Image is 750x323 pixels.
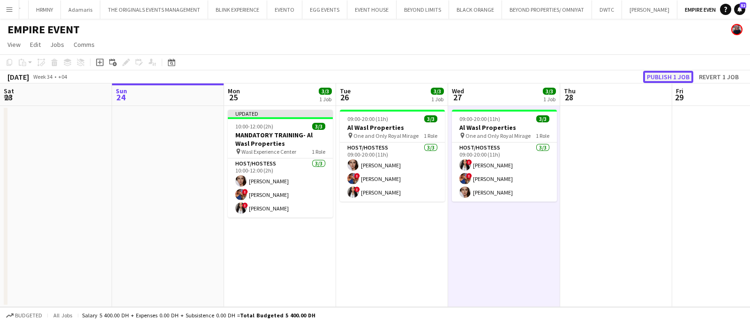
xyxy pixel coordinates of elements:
span: Budgeted [15,312,42,319]
div: 1 Job [431,96,443,103]
span: Mon [228,87,240,95]
span: All jobs [52,312,74,319]
button: [PERSON_NAME] [622,0,677,19]
button: BLACK ORANGE [449,0,502,19]
app-job-card: Updated10:00-12:00 (2h)3/3MANDATORY TRAINING- Al Wasl Properties Wasl Experience Center1 RoleHost... [228,110,333,218]
button: BEYOND LIMITS [397,0,449,19]
span: Wed [452,87,464,95]
span: 27 [450,92,464,103]
span: 1 Role [424,132,437,139]
span: 3/3 [312,123,325,130]
span: 52 [740,2,746,8]
button: EVENTO [267,0,302,19]
span: 23 [2,92,14,103]
a: 52 [734,4,745,15]
a: View [4,38,24,51]
span: Total Budgeted 5 400.00 DH [240,312,315,319]
span: 09:00-20:00 (11h) [459,115,500,122]
div: Salary 5 400.00 DH + Expenses 0.00 DH + Subsistence 0.00 DH = [82,312,315,319]
span: 1 Role [312,148,325,155]
span: Thu [564,87,576,95]
span: One and Only Royal Mirage [353,132,419,139]
button: EGG EVENTS [302,0,347,19]
span: Week 34 [31,73,54,80]
button: EVENT HOUSE [347,0,397,19]
button: BLINK EXPERIENCE [208,0,267,19]
span: 3/3 [319,88,332,95]
span: ! [466,173,472,179]
app-job-card: 09:00-20:00 (11h)3/3Al Wasl Properties One and Only Royal Mirage1 RoleHost/Hostess3/309:00-20:00 ... [452,110,557,202]
span: 10:00-12:00 (2h) [235,123,273,130]
span: 09:00-20:00 (11h) [347,115,388,122]
span: Fri [676,87,683,95]
a: Edit [26,38,45,51]
button: HRMNY [29,0,61,19]
button: DWTC [592,0,622,19]
span: 3/3 [431,88,444,95]
span: 1 Role [536,132,549,139]
span: ! [242,189,248,195]
span: View [7,40,21,49]
span: 25 [226,92,240,103]
span: 3/3 [536,115,549,122]
span: 29 [675,92,683,103]
span: 28 [562,92,576,103]
h3: MANDATORY TRAINING- Al Wasl Properties [228,131,333,148]
span: Tue [340,87,351,95]
span: Sun [116,87,127,95]
app-card-role: Host/Hostess3/310:00-12:00 (2h)[PERSON_NAME]![PERSON_NAME]![PERSON_NAME] [228,158,333,218]
button: Revert 1 job [695,71,742,83]
span: Comms [74,40,95,49]
button: Budgeted [5,310,44,321]
div: +04 [58,73,67,80]
span: Wasl Experience Center [241,148,296,155]
h3: Al Wasl Properties [340,123,445,132]
div: Updated [228,110,333,117]
span: ! [354,173,360,179]
span: 3/3 [543,88,556,95]
span: Sat [4,87,14,95]
a: Jobs [46,38,68,51]
button: EMPIRE EVENT [677,0,727,19]
span: Edit [30,40,41,49]
div: 1 Job [319,96,331,103]
button: THE ORIGINALS EVENTS MANAGEMENT [100,0,208,19]
span: One and Only Royal Mirage [465,132,531,139]
span: ! [354,187,360,192]
app-card-role: Host/Hostess3/309:00-20:00 (11h)![PERSON_NAME]![PERSON_NAME][PERSON_NAME] [452,143,557,202]
h3: Al Wasl Properties [452,123,557,132]
span: 24 [114,92,127,103]
span: ! [242,203,248,208]
span: 3/3 [424,115,437,122]
button: BEYOND PROPERTIES/ OMNIYAT [502,0,592,19]
a: Comms [70,38,98,51]
app-user-avatar: Anastasiia Iemelianova [731,24,742,35]
button: Adamaris [61,0,100,19]
h1: EMPIRE EVENT [7,23,80,37]
span: ! [466,159,472,165]
app-job-card: 09:00-20:00 (11h)3/3Al Wasl Properties One and Only Royal Mirage1 RoleHost/Hostess3/309:00-20:00 ... [340,110,445,202]
span: 26 [338,92,351,103]
span: Jobs [50,40,64,49]
app-card-role: Host/Hostess3/309:00-20:00 (11h)[PERSON_NAME]![PERSON_NAME]![PERSON_NAME] [340,143,445,202]
button: Publish 1 job [643,71,693,83]
div: 1 Job [543,96,555,103]
div: [DATE] [7,72,29,82]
